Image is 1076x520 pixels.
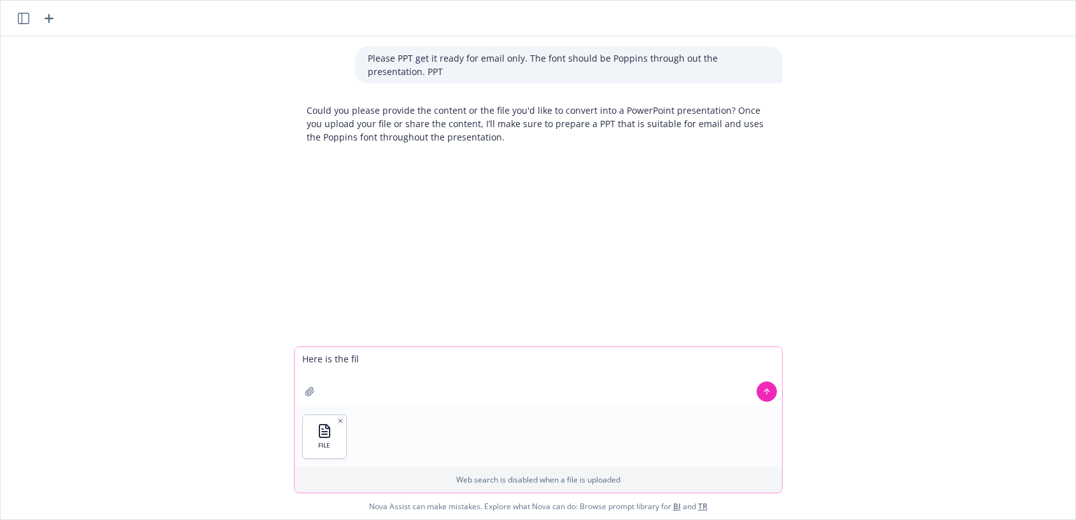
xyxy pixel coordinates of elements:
p: Could you please provide the content or the file you'd like to convert into a PowerPoint presenta... [307,104,770,144]
p: Please PPT get it ready for email only. The font should be Poppins through out the presentation. PPT [368,51,770,78]
p: Web search is disabled when a file is uploaded [302,474,774,485]
button: FILE [303,415,346,458]
a: TR [698,501,708,512]
textarea: Here is the fil [295,347,782,407]
a: BI [673,501,681,512]
span: FILE [318,441,330,449]
span: Nova Assist can make mistakes. Explore what Nova can do: Browse prompt library for and [6,493,1070,519]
